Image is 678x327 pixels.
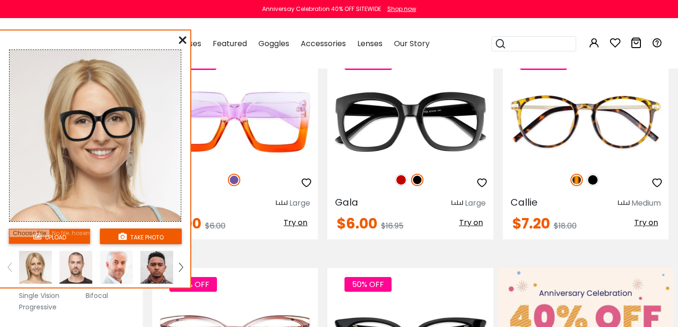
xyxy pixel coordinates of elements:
[587,174,599,186] img: Black
[258,38,289,49] span: Goggles
[19,290,59,301] label: Single Vision
[8,263,11,271] img: left.png
[381,220,403,231] span: $16.95
[344,277,392,292] span: 50% OFF
[618,200,629,207] img: size ruler
[511,196,538,209] span: Callie
[395,174,407,186] img: Red
[387,5,416,13] div: Shop now
[59,251,92,284] img: tryonModel5.png
[281,217,310,229] button: Try on
[512,213,550,234] span: $7.20
[262,5,381,13] div: Anniversay Celebration 40% OFF SITEWIDE
[169,277,217,292] span: 47% OFF
[570,174,583,186] img: Tortoise
[554,220,577,231] span: $18.00
[205,220,226,231] span: $6.00
[394,38,430,49] span: Our Story
[228,174,240,186] img: Purple
[465,198,486,209] div: Large
[140,251,173,284] img: tryonModel2.png
[86,290,108,301] label: Bifocal
[276,200,287,207] img: size ruler
[503,80,668,163] img: Tortoise Callie - Combination ,Universal Bridge Fit
[383,5,416,13] a: Shop now
[213,38,247,49] span: Featured
[100,251,133,284] img: tryonModel8.png
[10,50,181,221] img: tryonModel7.png
[55,100,142,148] img: original.png
[456,217,486,229] button: Try on
[631,198,661,209] div: Medium
[452,200,463,207] img: size ruler
[631,217,661,229] button: Try on
[337,213,377,234] span: $6.00
[100,228,182,244] button: take photo
[19,301,57,313] label: Progressive
[327,80,493,163] img: Black Gala - Plastic ,Universal Bridge Fit
[19,251,52,284] img: tryonModel7.png
[284,217,307,228] span: Try on
[179,263,183,271] img: right.png
[411,174,423,186] img: Black
[9,228,90,244] button: upload
[357,38,383,49] span: Lenses
[459,217,483,228] span: Try on
[289,198,310,209] div: Large
[335,196,358,209] span: Gala
[634,217,658,228] span: Try on
[152,80,318,163] img: Purple Spark - Plastic ,Universal Bridge Fit
[301,38,346,49] span: Accessories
